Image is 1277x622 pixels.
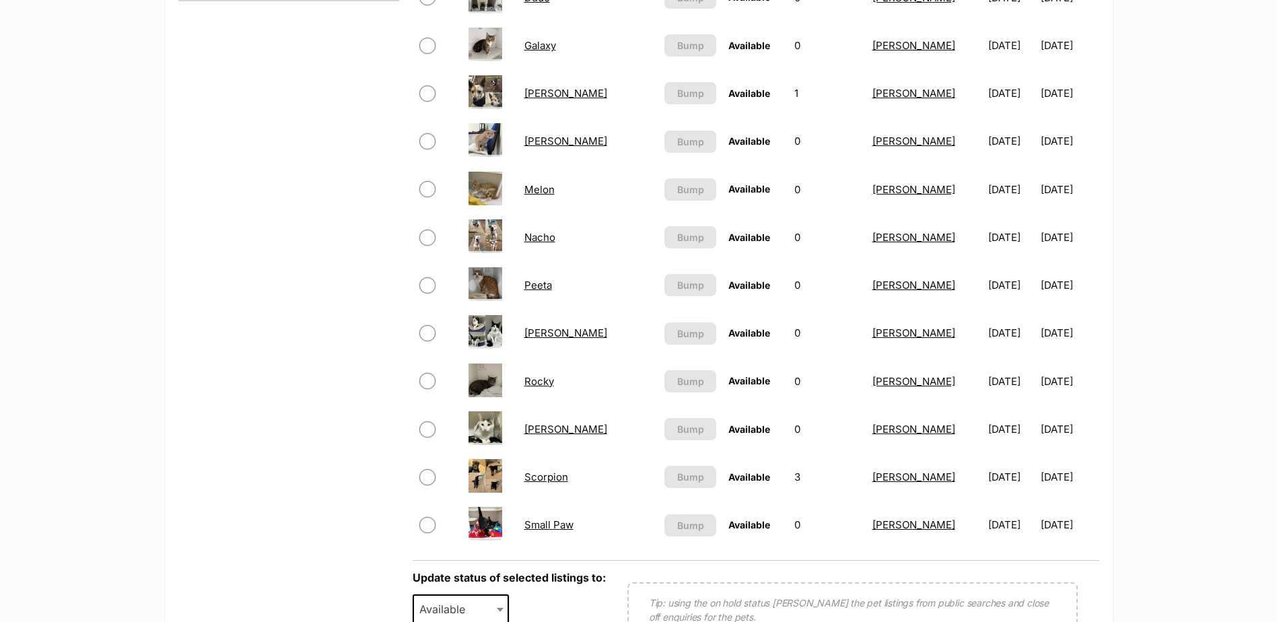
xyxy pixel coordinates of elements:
[872,518,955,531] a: [PERSON_NAME]
[664,274,716,296] button: Bump
[983,262,1039,308] td: [DATE]
[524,135,607,147] a: [PERSON_NAME]
[728,375,770,386] span: Available
[872,231,955,244] a: [PERSON_NAME]
[1041,406,1097,452] td: [DATE]
[872,183,955,196] a: [PERSON_NAME]
[983,22,1039,69] td: [DATE]
[983,454,1039,500] td: [DATE]
[789,262,866,308] td: 0
[728,519,770,530] span: Available
[664,514,716,537] button: Bump
[983,166,1039,213] td: [DATE]
[1041,214,1097,261] td: [DATE]
[872,326,955,339] a: [PERSON_NAME]
[1041,118,1097,164] td: [DATE]
[728,88,770,99] span: Available
[1041,502,1097,548] td: [DATE]
[677,135,704,149] span: Bump
[677,518,704,532] span: Bump
[872,39,955,52] a: [PERSON_NAME]
[524,375,554,388] a: Rocky
[728,135,770,147] span: Available
[983,118,1039,164] td: [DATE]
[789,358,866,405] td: 0
[1041,70,1097,116] td: [DATE]
[524,279,552,291] a: Peeta
[664,418,716,440] button: Bump
[413,571,606,584] label: Update status of selected listings to:
[789,406,866,452] td: 0
[677,326,704,341] span: Bump
[983,310,1039,356] td: [DATE]
[983,406,1039,452] td: [DATE]
[789,214,866,261] td: 0
[728,471,770,483] span: Available
[1041,454,1097,500] td: [DATE]
[728,232,770,243] span: Available
[872,471,955,483] a: [PERSON_NAME]
[872,423,955,436] a: [PERSON_NAME]
[524,87,607,100] a: [PERSON_NAME]
[664,322,716,345] button: Bump
[789,166,866,213] td: 0
[789,502,866,548] td: 0
[664,131,716,153] button: Bump
[1041,22,1097,69] td: [DATE]
[789,454,866,500] td: 3
[728,279,770,291] span: Available
[664,226,716,248] button: Bump
[677,182,704,197] span: Bump
[983,358,1039,405] td: [DATE]
[789,118,866,164] td: 0
[524,326,607,339] a: [PERSON_NAME]
[524,471,568,483] a: Scorpion
[872,279,955,291] a: [PERSON_NAME]
[677,38,704,53] span: Bump
[1041,310,1097,356] td: [DATE]
[664,370,716,392] button: Bump
[1041,166,1097,213] td: [DATE]
[1041,358,1097,405] td: [DATE]
[1041,262,1097,308] td: [DATE]
[789,70,866,116] td: 1
[872,375,955,388] a: [PERSON_NAME]
[524,183,555,196] a: Melon
[677,278,704,292] span: Bump
[983,70,1039,116] td: [DATE]
[677,470,704,484] span: Bump
[524,231,555,244] a: Nacho
[677,374,704,388] span: Bump
[524,518,574,531] a: Small Paw
[414,600,479,619] span: Available
[664,466,716,488] button: Bump
[664,82,716,104] button: Bump
[677,86,704,100] span: Bump
[524,423,607,436] a: [PERSON_NAME]
[728,183,770,195] span: Available
[728,423,770,435] span: Available
[789,310,866,356] td: 0
[728,40,770,51] span: Available
[983,502,1039,548] td: [DATE]
[677,230,704,244] span: Bump
[872,135,955,147] a: [PERSON_NAME]
[872,87,955,100] a: [PERSON_NAME]
[983,214,1039,261] td: [DATE]
[664,34,716,57] button: Bump
[677,422,704,436] span: Bump
[664,178,716,201] button: Bump
[728,327,770,339] span: Available
[789,22,866,69] td: 0
[524,39,556,52] a: Galaxy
